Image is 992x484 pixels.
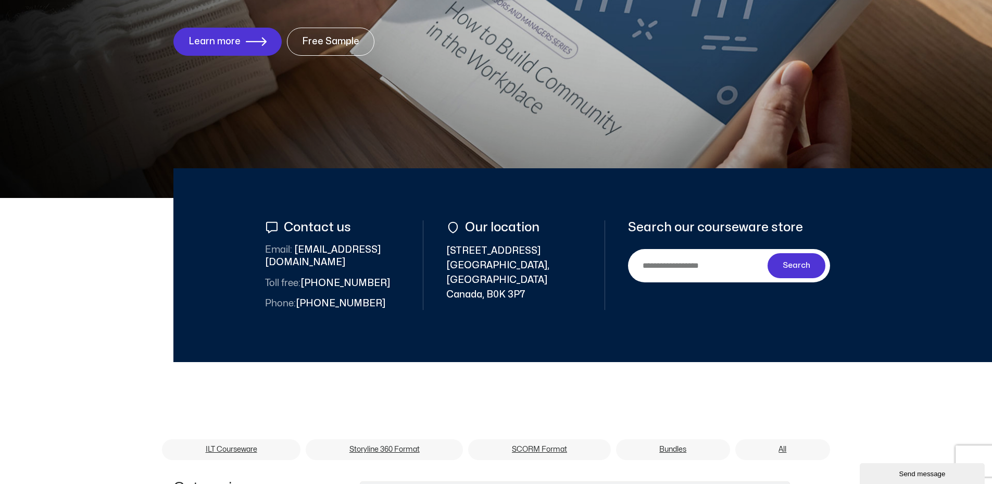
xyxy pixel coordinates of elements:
[768,253,826,278] button: Search
[462,220,539,234] span: Our location
[468,439,610,460] a: SCORM Format
[281,220,351,234] span: Contact us
[162,439,830,463] nav: Menu
[265,277,390,290] span: [PHONE_NUMBER]
[306,439,463,460] a: Storyline 360 Format
[783,259,810,272] span: Search
[265,245,292,254] span: Email:
[302,36,359,47] span: Free Sample
[173,28,282,56] a: Learn more
[189,36,241,47] span: Learn more
[616,439,730,460] a: Bundles
[265,279,300,288] span: Toll free:
[265,299,296,308] span: Phone:
[162,439,300,460] a: ILT Courseware
[735,439,830,460] a: All
[265,297,385,310] span: [PHONE_NUMBER]
[287,28,374,56] a: Free Sample
[446,244,582,302] span: [STREET_ADDRESS] [GEOGRAPHIC_DATA], [GEOGRAPHIC_DATA] Canada, B0K 3P7
[628,220,803,234] span: Search our courseware store
[265,244,400,269] span: [EMAIL_ADDRESS][DOMAIN_NAME]
[860,461,987,484] iframe: chat widget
